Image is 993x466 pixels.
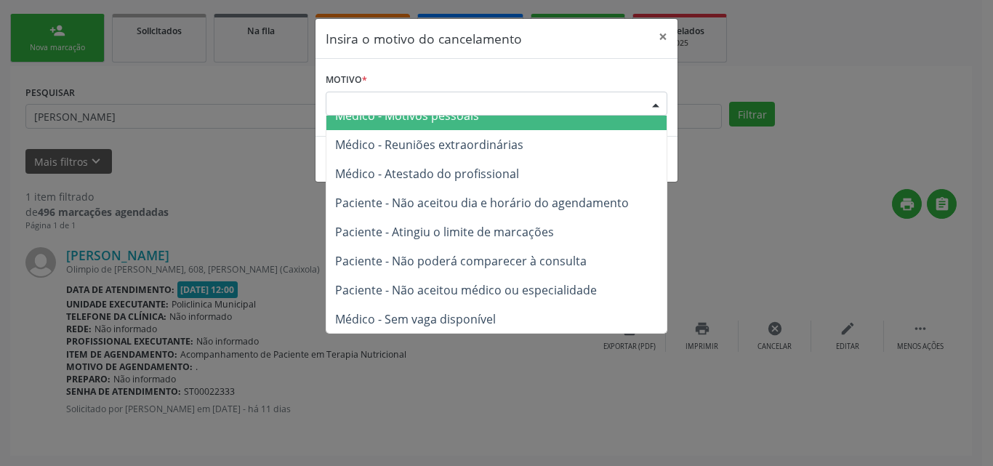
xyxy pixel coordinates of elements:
button: Close [648,19,678,55]
span: Médico - Sem vaga disponível [335,311,496,327]
span: Paciente - Atingiu o limite de marcações [335,224,554,240]
span: Médico - Motivos pessoais [335,108,479,124]
span: Paciente - Não aceitou dia e horário do agendamento [335,195,629,211]
label: Motivo [326,69,367,92]
span: Médico - Reuniões extraordinárias [335,137,523,153]
span: Paciente - Não poderá comparecer à consulta [335,253,587,269]
span: Médico - Atestado do profissional [335,166,519,182]
span: Paciente - Não aceitou médico ou especialidade [335,282,597,298]
h5: Insira o motivo do cancelamento [326,29,522,48]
